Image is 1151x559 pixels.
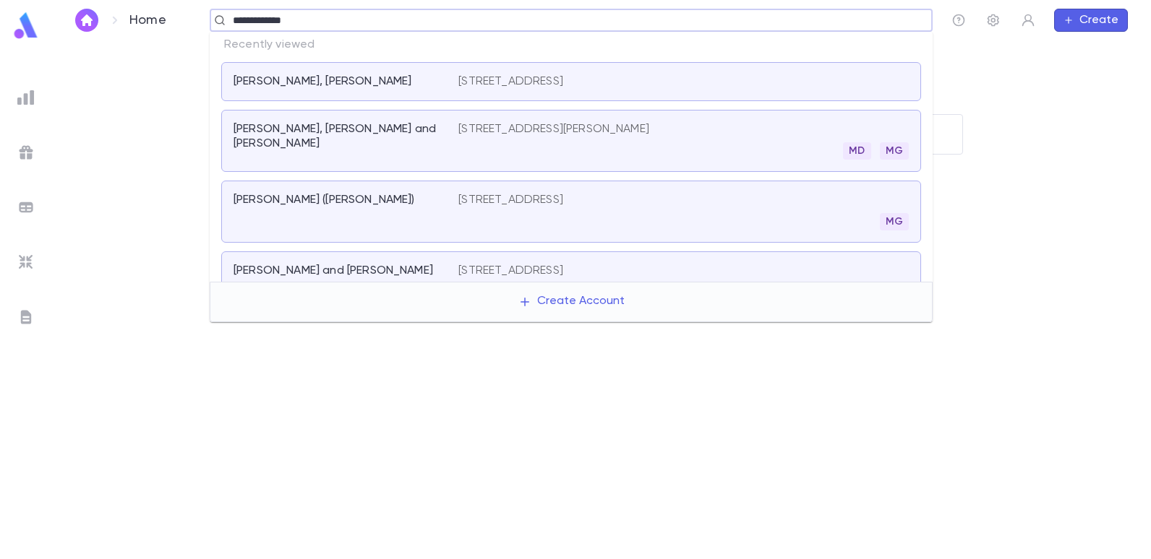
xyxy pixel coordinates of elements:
p: [STREET_ADDRESS] [458,264,563,278]
p: [PERSON_NAME], [PERSON_NAME] and [PERSON_NAME] [234,122,441,151]
p: [PERSON_NAME] and [PERSON_NAME] [234,264,433,278]
p: [PERSON_NAME], [PERSON_NAME] [234,74,411,89]
p: Recently viewed [210,32,933,58]
p: [STREET_ADDRESS][PERSON_NAME] [458,122,649,136]
span: MD [843,145,870,157]
p: [STREET_ADDRESS] [458,193,563,207]
span: MG [880,145,909,157]
img: home_white.a664292cf8c1dea59945f0da9f25487c.svg [78,14,95,26]
button: Create [1054,9,1128,32]
p: [STREET_ADDRESS] [458,74,563,89]
button: Create Account [507,288,636,316]
img: letters_grey.7941b92b52307dd3b8a917253454ce1c.svg [17,308,35,326]
span: MG [880,216,909,227]
img: logo [12,12,40,40]
img: campaigns_grey.99e729a5f7ee94e3726e6486bddda8f1.svg [17,144,35,161]
img: batches_grey.339ca447c9d9533ef1741baa751efc33.svg [17,199,35,216]
p: [PERSON_NAME] ([PERSON_NAME]) [234,193,415,207]
p: Home [129,12,166,28]
img: imports_grey.530a8a0e642e233f2baf0ef88e8c9fcb.svg [17,253,35,271]
img: reports_grey.c525e4749d1bce6a11f5fe2a8de1b229.svg [17,89,35,106]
